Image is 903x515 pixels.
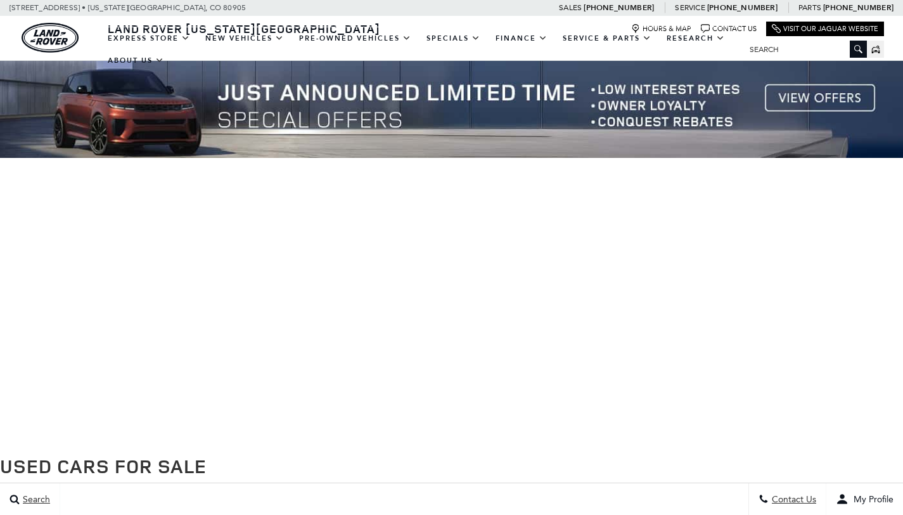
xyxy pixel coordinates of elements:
span: Service [675,3,705,12]
a: [STREET_ADDRESS] • [US_STATE][GEOGRAPHIC_DATA], CO 80905 [10,3,246,12]
span: Contact Us [769,494,816,505]
a: New Vehicles [198,27,291,49]
a: Land Rover [US_STATE][GEOGRAPHIC_DATA] [100,21,388,36]
a: Research [659,27,733,49]
a: Contact Us [701,24,757,34]
a: EXPRESS STORE [100,27,198,49]
span: Search [20,494,50,505]
a: [PHONE_NUMBER] [584,3,654,13]
a: Visit Our Jaguar Website [772,24,878,34]
span: Land Rover [US_STATE][GEOGRAPHIC_DATA] [108,21,380,36]
a: Hours & Map [631,24,691,34]
a: About Us [100,49,172,72]
nav: Main Navigation [100,27,740,72]
button: user-profile-menu [826,483,903,515]
input: Search [740,42,867,57]
a: Specials [419,27,488,49]
img: Land Rover [22,23,79,53]
a: land-rover [22,23,79,53]
a: [PHONE_NUMBER] [823,3,893,13]
span: Parts [798,3,821,12]
a: Service & Parts [555,27,659,49]
a: [PHONE_NUMBER] [707,3,778,13]
a: Finance [488,27,555,49]
span: Sales [559,3,582,12]
a: Pre-Owned Vehicles [291,27,419,49]
span: My Profile [849,494,893,505]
